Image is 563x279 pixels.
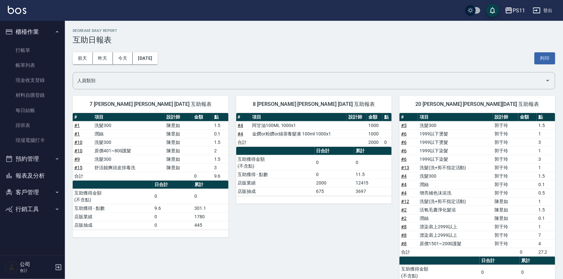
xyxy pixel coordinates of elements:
[537,197,555,206] td: 1
[493,231,518,239] td: 郭于玲
[74,157,80,162] a: #9
[93,146,165,155] td: 原價401~800護髮
[3,150,62,167] button: 預約管理
[401,123,407,128] a: #5
[401,190,407,196] a: #4
[367,138,383,146] td: 2000
[3,73,62,88] a: 現金收支登錄
[113,52,133,64] button: 今天
[401,199,409,204] a: #12
[315,187,354,196] td: 675
[213,130,228,138] td: 0.1
[73,113,93,121] th: #
[192,113,213,121] th: 金額
[73,35,555,44] h3: 互助日報表
[153,181,193,189] th: 日合計
[213,121,228,130] td: 1.5
[354,187,392,196] td: 3697
[418,130,493,138] td: 1999以下燙髮
[354,170,392,179] td: 11.5
[73,181,228,230] table: a dense table
[493,138,518,146] td: 郭于玲
[251,113,347,121] th: 項目
[193,212,228,221] td: 1780
[5,261,18,274] img: Person
[418,214,493,222] td: 潤絲
[238,123,243,128] a: #4
[418,138,493,146] td: 1999以下燙髮
[383,113,392,121] th: 點
[537,172,555,180] td: 1.5
[213,138,228,146] td: 1.5
[537,180,555,189] td: 0.1
[367,113,383,121] th: 金額
[480,257,520,265] th: 日合計
[537,222,555,231] td: 1
[493,239,518,248] td: 郭于玲
[537,113,555,121] th: 點
[537,146,555,155] td: 1
[367,121,383,130] td: 1000
[238,131,243,136] a: #4
[493,214,518,222] td: 陳昱如
[3,43,62,58] a: 打帳單
[407,101,547,108] span: 20 [PERSON_NAME] [PERSON_NAME][DATE] 互助報表
[73,113,228,181] table: a dense table
[502,4,528,17] button: PS11
[74,148,82,153] a: #10
[354,179,392,187] td: 12415
[236,187,315,196] td: 店販抽成
[251,130,347,138] td: 金鑽or粉鑽or綠茶養髮液 100ml 1000x1
[543,75,553,86] button: Open
[93,113,165,121] th: 項目
[354,147,392,155] th: 累計
[236,155,315,170] td: 互助獲得金額 (不含點)
[399,248,418,256] td: 合計
[3,133,62,148] a: 現場電腦打卡
[493,172,518,180] td: 郭于玲
[74,131,80,136] a: #1
[401,233,407,238] a: #8
[74,165,82,170] a: #15
[537,248,555,256] td: 27.2
[486,4,499,17] button: save
[418,231,493,239] td: 漂染肩上2999以上
[418,197,493,206] td: 洗髮(洗+剪不指定活動)
[3,23,62,40] button: 櫃檯作業
[493,146,518,155] td: 郭于玲
[213,113,228,121] th: 點
[20,261,53,268] h5: 公司
[213,163,228,172] td: 3
[133,52,157,64] button: [DATE]
[493,189,518,197] td: 郭于玲
[493,130,518,138] td: 郭于玲
[251,121,347,130] td: 阿甘油100ML 1000x1
[165,130,192,138] td: 陳昱如
[153,221,193,229] td: 0
[236,179,315,187] td: 店販業績
[93,52,113,64] button: 昨天
[73,204,153,212] td: 互助獲得 - 點數
[315,179,354,187] td: 2000
[93,138,165,146] td: 洗髮300
[520,257,555,265] th: 累計
[537,206,555,214] td: 1.5
[73,221,153,229] td: 店販抽成
[165,121,192,130] td: 陳昱如
[493,121,518,130] td: 郭于玲
[537,239,555,248] td: 4
[236,113,251,121] th: #
[537,231,555,239] td: 7
[193,189,228,204] td: 0
[315,155,354,170] td: 0
[418,222,493,231] td: 漂染肩上2999以上
[73,212,153,221] td: 店販業績
[3,201,62,218] button: 行銷工具
[418,239,493,248] td: 原價1501~2000護髮
[537,138,555,146] td: 3
[193,181,228,189] th: 累計
[418,163,493,172] td: 洗髮(洗+剪不指定活動)
[493,197,518,206] td: 陳昱如
[165,113,192,121] th: 設計師
[192,172,213,180] td: 0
